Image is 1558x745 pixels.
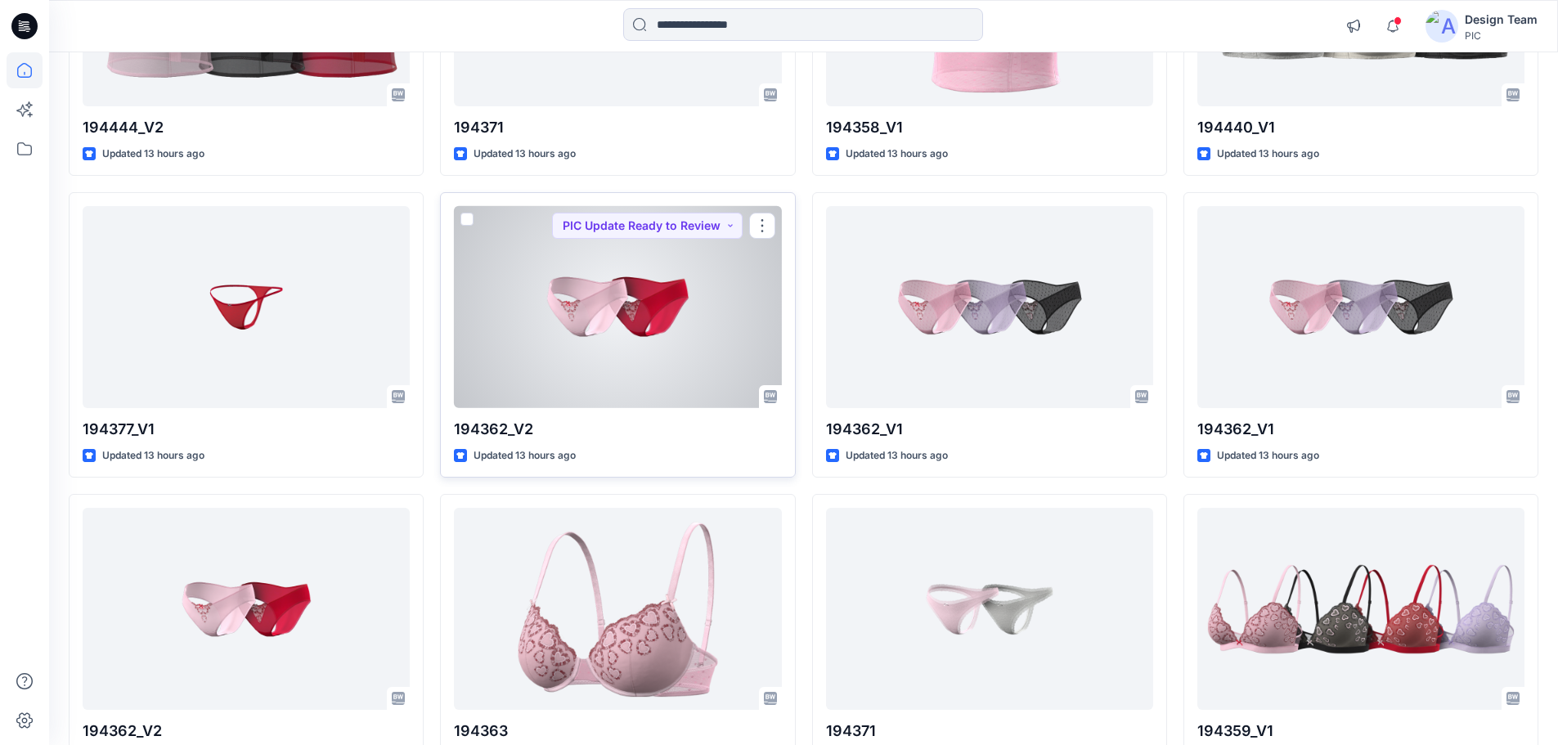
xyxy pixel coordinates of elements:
[826,418,1153,441] p: 194362_V1
[1217,146,1319,163] p: Updated 13 hours ago
[1197,508,1524,710] a: 194359_V1
[454,418,781,441] p: 194362_V2
[826,206,1153,408] a: 194362_V1
[474,146,576,163] p: Updated 13 hours ago
[846,447,948,465] p: Updated 13 hours ago
[1465,10,1538,29] div: Design Team
[83,508,410,710] a: 194362_V2
[83,116,410,139] p: 194444_V2
[1197,116,1524,139] p: 194440_V1
[454,508,781,710] a: 194363
[826,720,1153,743] p: 194371
[1465,29,1538,42] div: PIC
[83,206,410,408] a: 194377_V1
[83,720,410,743] p: 194362_V2
[826,508,1153,710] a: 194371
[102,146,204,163] p: Updated 13 hours ago
[454,720,781,743] p: 194363
[83,418,410,441] p: 194377_V1
[1197,206,1524,408] a: 194362_V1
[474,447,576,465] p: Updated 13 hours ago
[454,206,781,408] a: 194362_V2
[826,116,1153,139] p: 194358_V1
[454,116,781,139] p: 194371
[1197,720,1524,743] p: 194359_V1
[1217,447,1319,465] p: Updated 13 hours ago
[1197,418,1524,441] p: 194362_V1
[1426,10,1458,43] img: avatar
[102,447,204,465] p: Updated 13 hours ago
[846,146,948,163] p: Updated 13 hours ago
